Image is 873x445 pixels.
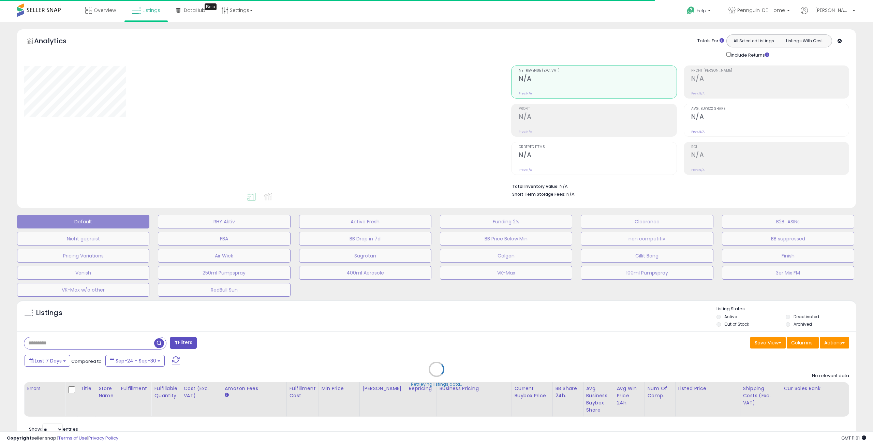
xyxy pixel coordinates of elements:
span: DataHub [184,7,205,14]
a: Hi [PERSON_NAME] [801,7,855,22]
small: Prev: N/A [519,91,532,95]
div: Totals For [697,38,724,44]
button: All Selected Listings [728,36,779,45]
button: non competitiv [581,232,713,246]
span: Overview [94,7,116,14]
button: BB Price Below Min [440,232,572,246]
button: Pricing Variations [17,249,149,263]
button: VK-Max [440,266,572,280]
span: ROI [691,145,849,149]
b: Short Term Storage Fees: [512,191,565,197]
span: Profit [PERSON_NAME] [691,69,849,73]
div: seller snap | | [7,435,118,442]
div: Include Returns [721,51,778,59]
div: Retrieving listings data.. [411,381,462,387]
button: Funding 2% [440,215,572,228]
span: Hi [PERSON_NAME] [810,7,850,14]
button: Default [17,215,149,228]
a: Help [681,1,717,22]
button: Nicht gepreist [17,232,149,246]
small: Prev: N/A [691,168,705,172]
small: Prev: N/A [519,168,532,172]
button: Sagrotan [299,249,431,263]
button: Finish [722,249,854,263]
span: Pennguin-DE-Home [737,7,785,14]
button: Listings With Cost [779,36,830,45]
span: Help [697,8,706,14]
button: RHY Aktiv [158,215,290,228]
button: 250ml Pumpspray [158,266,290,280]
button: Active Fresh [299,215,431,228]
span: N/A [566,191,575,197]
button: 3er Mix FM [722,266,854,280]
button: Air Wick [158,249,290,263]
small: Prev: N/A [691,91,705,95]
button: Calgon [440,249,572,263]
small: Prev: N/A [519,130,532,134]
h2: N/A [519,151,676,160]
button: B2B_ASINs [722,215,854,228]
button: Clearance [581,215,713,228]
li: N/A [512,182,844,190]
button: 100ml Pumpspray [581,266,713,280]
i: Get Help [686,6,695,15]
button: FBA [158,232,290,246]
h5: Analytics [34,36,80,47]
h2: N/A [691,151,849,160]
button: RedBull Sun [158,283,290,297]
span: Listings [143,7,160,14]
button: 400ml Aerosole [299,266,431,280]
button: Vanish [17,266,149,280]
span: Profit [519,107,676,111]
span: Net Revenue (Exc. VAT) [519,69,676,73]
button: Cillit Bang [581,249,713,263]
h2: N/A [691,75,849,84]
strong: Copyright [7,435,32,441]
small: Prev: N/A [691,130,705,134]
h2: N/A [519,113,676,122]
span: Avg. Buybox Share [691,107,849,111]
h2: N/A [519,75,676,84]
h2: N/A [691,113,849,122]
button: VK-Max w/o other [17,283,149,297]
button: BB suppressed [722,232,854,246]
span: Ordered Items [519,145,676,149]
button: BB Drop in 7d [299,232,431,246]
b: Total Inventory Value: [512,183,559,189]
div: Tooltip anchor [205,3,217,10]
